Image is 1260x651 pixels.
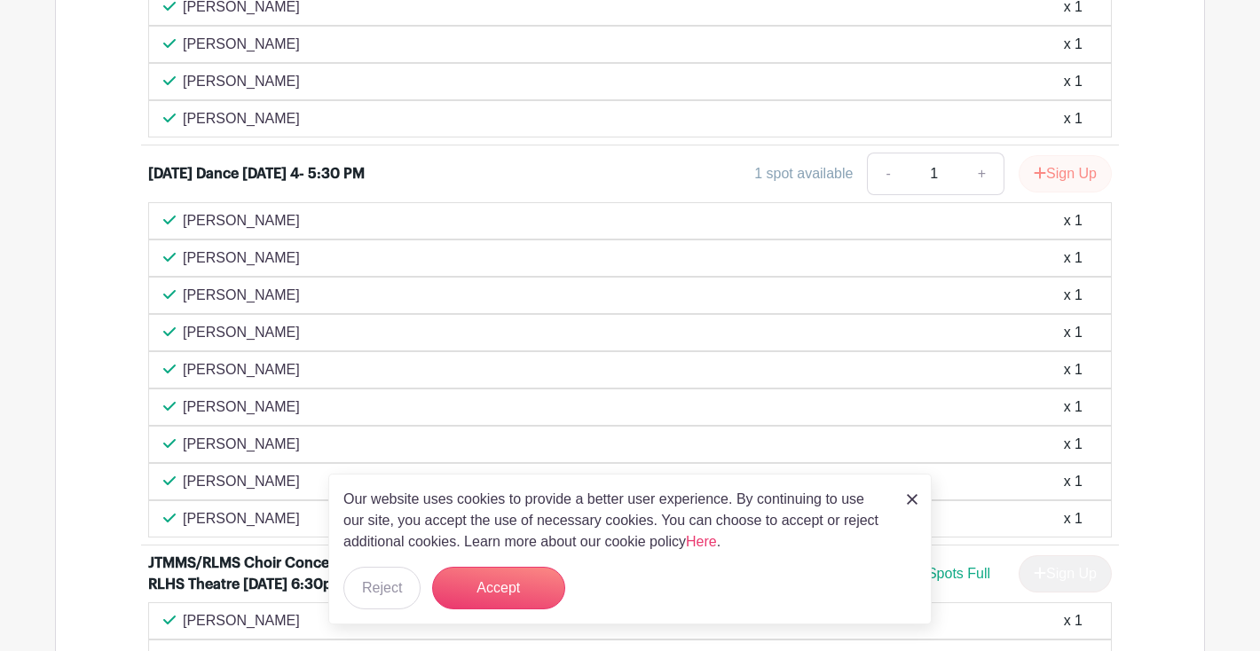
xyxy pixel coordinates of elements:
div: x 1 [1064,34,1083,55]
div: x 1 [1064,610,1083,631]
p: [PERSON_NAME] [183,108,300,129]
p: [PERSON_NAME] [183,322,300,343]
div: x 1 [1064,322,1083,343]
div: x 1 [1064,396,1083,418]
a: Here [686,534,717,549]
p: [PERSON_NAME] [183,359,300,380]
button: Reject [343,567,421,609]
p: [PERSON_NAME] [183,247,300,269]
span: Spots Full [927,566,990,581]
p: [PERSON_NAME] [183,508,300,529]
div: x 1 [1064,108,1083,129]
div: x 1 [1064,434,1083,455]
div: x 1 [1064,359,1083,380]
p: [PERSON_NAME] [183,210,300,231]
p: [PERSON_NAME] [183,71,300,92]
p: [PERSON_NAME] [183,610,300,631]
p: Our website uses cookies to provide a better user experience. By continuing to use our site, you ... [343,489,888,553]
div: x 1 [1064,210,1083,231]
p: [PERSON_NAME] [183,434,300,455]
div: x 1 [1064,247,1083,269]
div: x 1 [1064,508,1083,529]
div: [DATE] Dance [DATE] 4- 5:30 PM [148,163,365,184]
img: close_button-5f87c8562297e5c2d7936805f587ecaba9071eb48480494691a3f1689db116b3.svg [907,494,917,505]
div: x 1 [1064,71,1083,92]
div: 1 spot available [754,163,853,184]
button: Sign Up [1019,155,1112,192]
a: - [867,153,908,195]
p: [PERSON_NAME] [183,34,300,55]
p: [PERSON_NAME] [183,471,300,492]
p: [PERSON_NAME] [183,285,300,306]
div: JTMMS/RLMS Choir Concert RLHS Theatre [DATE] 6:30pm [148,553,368,595]
a: + [960,153,1004,195]
p: [PERSON_NAME] [183,396,300,418]
div: x 1 [1064,471,1083,492]
div: x 1 [1064,285,1083,306]
button: Accept [432,567,565,609]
